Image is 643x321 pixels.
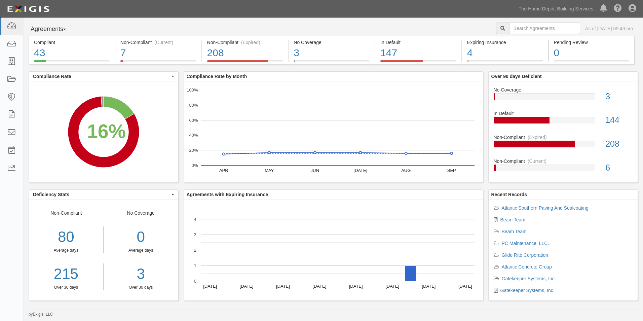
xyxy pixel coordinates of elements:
div: In Default [489,110,638,117]
a: Gatekeeper Systems, Inc. [500,288,555,293]
span: Deficiency Stats [33,191,170,198]
div: Average days [29,248,103,253]
text: 0% [191,163,198,168]
a: In Default147 [375,60,461,66]
a: Beam Team [502,229,527,234]
svg: A chart. [184,81,483,182]
text: [DATE] [385,284,399,289]
text: 60% [189,117,198,122]
div: 0 [554,46,630,60]
a: Beam Team [500,217,525,222]
div: Expiring Insurance [467,39,543,46]
div: Compliant [34,39,110,46]
div: No Coverage [294,39,370,46]
input: Search Agreements [509,23,580,34]
a: 215 [29,263,103,285]
svg: A chart. [29,81,178,182]
a: Non-Compliant(Expired)208 [202,60,288,66]
div: No Coverage [104,210,178,290]
button: Compliance Rate [29,72,178,81]
button: Agreements [29,23,79,36]
div: 208 [207,46,283,60]
div: 4 [467,46,543,60]
text: 1 [194,263,196,268]
div: Over 30 days [109,285,173,290]
text: AUG [401,168,411,173]
div: Over 30 days [29,285,103,290]
b: Agreements with Expiring Insurance [187,192,268,197]
text: MAY [265,168,274,173]
a: No Coverage3 [289,60,375,66]
span: Compliance Rate [33,73,170,80]
button: Deficiency Stats [29,190,178,199]
a: PC Maintenance, LLC. [502,241,549,246]
div: Non-Compliant [489,134,638,141]
img: logo-5460c22ac91f19d4615b14bd174203de0afe785f0fc80cf4dbbc73dc1793850b.png [5,3,51,15]
text: [DATE] [422,284,436,289]
text: 2 [194,248,196,253]
div: Non-Compliant (Current) [120,39,196,46]
div: (Expired) [528,134,547,141]
a: No Coverage3 [494,86,633,110]
a: Atlantic Southern Paving And Sealcoating [502,205,589,211]
a: Exigis, LLC [33,312,53,317]
div: 16% [87,118,126,145]
text: 100% [187,87,198,93]
a: The Home Depot, Building Services [515,2,597,15]
a: 3 [109,263,173,285]
text: [DATE] [353,168,367,173]
text: [DATE] [203,284,217,289]
small: by [29,312,53,317]
a: Glide Rite Corporation [502,252,549,258]
text: 80% [189,103,198,108]
a: Pending Review0 [549,60,635,66]
b: Recent Records [491,192,527,197]
a: In Default144 [494,110,633,134]
div: 3 [600,91,638,103]
div: 208 [600,138,638,150]
a: Gatekeeper Systems, Inc. [502,276,556,281]
div: Non-Compliant [489,158,638,165]
text: [DATE] [276,284,290,289]
text: JUN [310,168,319,173]
svg: A chart. [184,200,483,300]
div: (Expired) [241,39,260,46]
div: 80 [29,226,103,248]
div: 3 [294,46,370,60]
a: Non-Compliant(Expired)208 [494,134,633,158]
div: 6 [600,162,638,174]
div: Non-Compliant [29,210,104,290]
div: (Current) [528,158,546,165]
div: 144 [600,114,638,126]
text: 0 [194,279,196,284]
text: APR [219,168,228,173]
div: 43 [34,46,110,60]
a: Non-Compliant(Current)6 [494,158,633,177]
text: 3 [194,232,196,237]
div: (Current) [154,39,173,46]
a: Expiring Insurance4 [462,60,548,66]
div: As of [DATE] 09:49 am [585,25,633,32]
div: Average days [109,248,173,253]
text: 20% [189,148,198,153]
a: Atlantic Concrete Group [502,264,552,270]
text: [DATE] [312,284,326,289]
i: Help Center - Complianz [614,5,622,13]
text: [DATE] [239,284,253,289]
div: Pending Review [554,39,630,46]
a: Non-Compliant(Current)7 [115,60,201,66]
div: 0 [109,226,173,248]
a: Compliant43 [29,60,115,66]
text: 4 [194,217,196,222]
b: Compliance Rate by Month [187,74,247,79]
div: 147 [380,46,456,60]
text: [DATE] [349,284,363,289]
div: Non-Compliant (Expired) [207,39,283,46]
text: SEP [447,168,456,173]
div: 7 [120,46,196,60]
